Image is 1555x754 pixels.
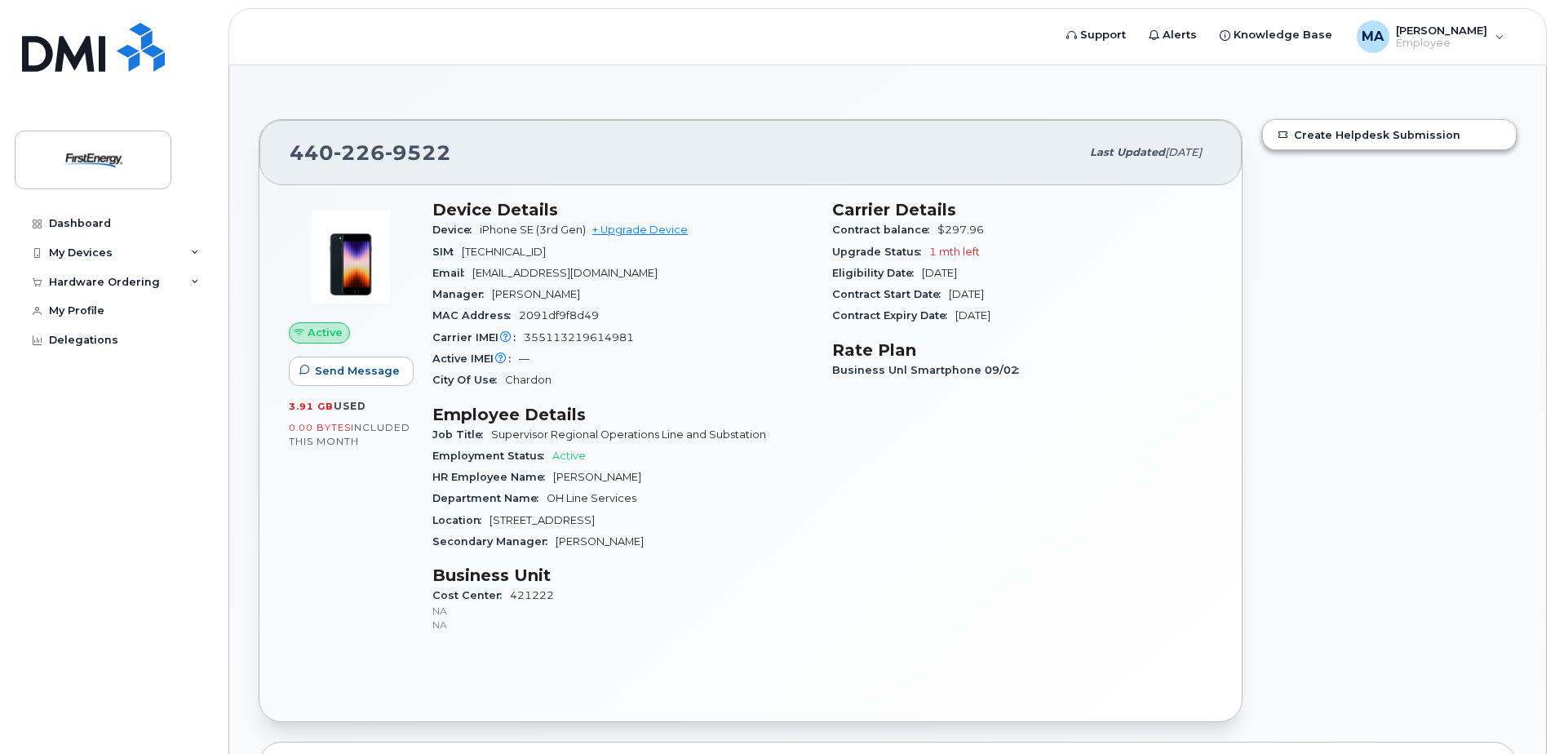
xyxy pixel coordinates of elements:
[432,353,519,365] span: Active IMEI
[955,309,990,322] span: [DATE]
[289,422,351,433] span: 0.00 Bytes
[315,363,400,379] span: Send Message
[1484,683,1543,742] iframe: Messenger Launcher
[290,140,451,165] span: 440
[462,246,546,258] span: [TECHNICAL_ID]
[432,535,556,548] span: Secondary Manager
[432,267,472,279] span: Email
[556,535,644,548] span: [PERSON_NAME]
[1263,120,1516,149] a: Create Helpdesk Submission
[334,140,385,165] span: 226
[432,246,462,258] span: SIM
[832,200,1212,220] h3: Carrier Details
[432,565,813,585] h3: Business Unit
[432,589,813,632] span: 421222
[432,309,519,322] span: MAC Address
[1165,146,1202,158] span: [DATE]
[832,340,1212,360] h3: Rate Plan
[832,288,949,300] span: Contract Start Date
[432,471,553,483] span: HR Employee Name
[432,589,510,601] span: Cost Center
[289,357,414,386] button: Send Message
[505,374,552,386] span: Chardon
[432,374,505,386] span: City Of Use
[832,309,955,322] span: Contract Expiry Date
[524,331,634,344] span: 355113219614981
[432,331,524,344] span: Carrier IMEI
[547,492,636,504] span: OH Line Services
[832,246,929,258] span: Upgrade Status
[832,364,1027,376] span: Business Unl Smartphone 09/02
[432,405,813,424] h3: Employee Details
[432,450,552,462] span: Employment Status
[832,267,922,279] span: Eligibility Date
[385,140,451,165] span: 9522
[289,401,334,412] span: 3.91 GB
[432,288,492,300] span: Manager
[432,492,547,504] span: Department Name
[937,224,984,236] span: $297.96
[308,325,343,340] span: Active
[519,309,599,322] span: 2091df9f8d49
[432,224,480,236] span: Device
[432,604,813,618] p: NA
[519,353,529,365] span: —
[302,208,400,306] img: image20231002-3703462-1angbar.jpeg
[592,224,688,236] a: + Upgrade Device
[832,224,937,236] span: Contract balance
[334,400,366,412] span: used
[432,514,490,526] span: Location
[492,288,580,300] span: [PERSON_NAME]
[491,428,766,441] span: Supervisor Regional Operations Line and Substation
[929,246,980,258] span: 1 mth left
[480,224,586,236] span: iPhone SE (3rd Gen)
[432,428,491,441] span: Job Title
[472,267,658,279] span: [EMAIL_ADDRESS][DOMAIN_NAME]
[432,200,813,220] h3: Device Details
[490,514,595,526] span: [STREET_ADDRESS]
[949,288,984,300] span: [DATE]
[1090,146,1165,158] span: Last updated
[922,267,957,279] span: [DATE]
[552,450,586,462] span: Active
[553,471,641,483] span: [PERSON_NAME]
[432,618,813,632] p: NA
